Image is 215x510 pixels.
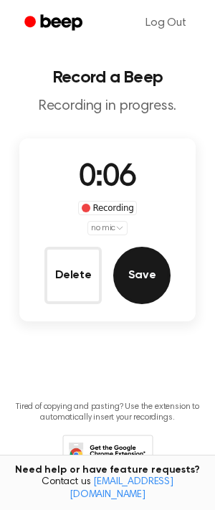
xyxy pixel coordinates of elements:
span: no mic [91,222,115,235]
button: Delete Audio Record [44,247,102,304]
h1: Record a Beep [11,69,204,86]
span: Contact us [9,476,206,501]
button: Save Audio Record [113,247,171,304]
a: Log Out [131,6,201,40]
a: Beep [14,9,95,37]
p: Recording in progress. [11,98,204,115]
button: no mic [87,221,128,235]
p: Tired of copying and pasting? Use the extension to automatically insert your recordings. [11,402,204,423]
a: [EMAIL_ADDRESS][DOMAIN_NAME] [70,477,173,500]
span: 0:06 [79,163,136,193]
div: Recording [78,201,138,215]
